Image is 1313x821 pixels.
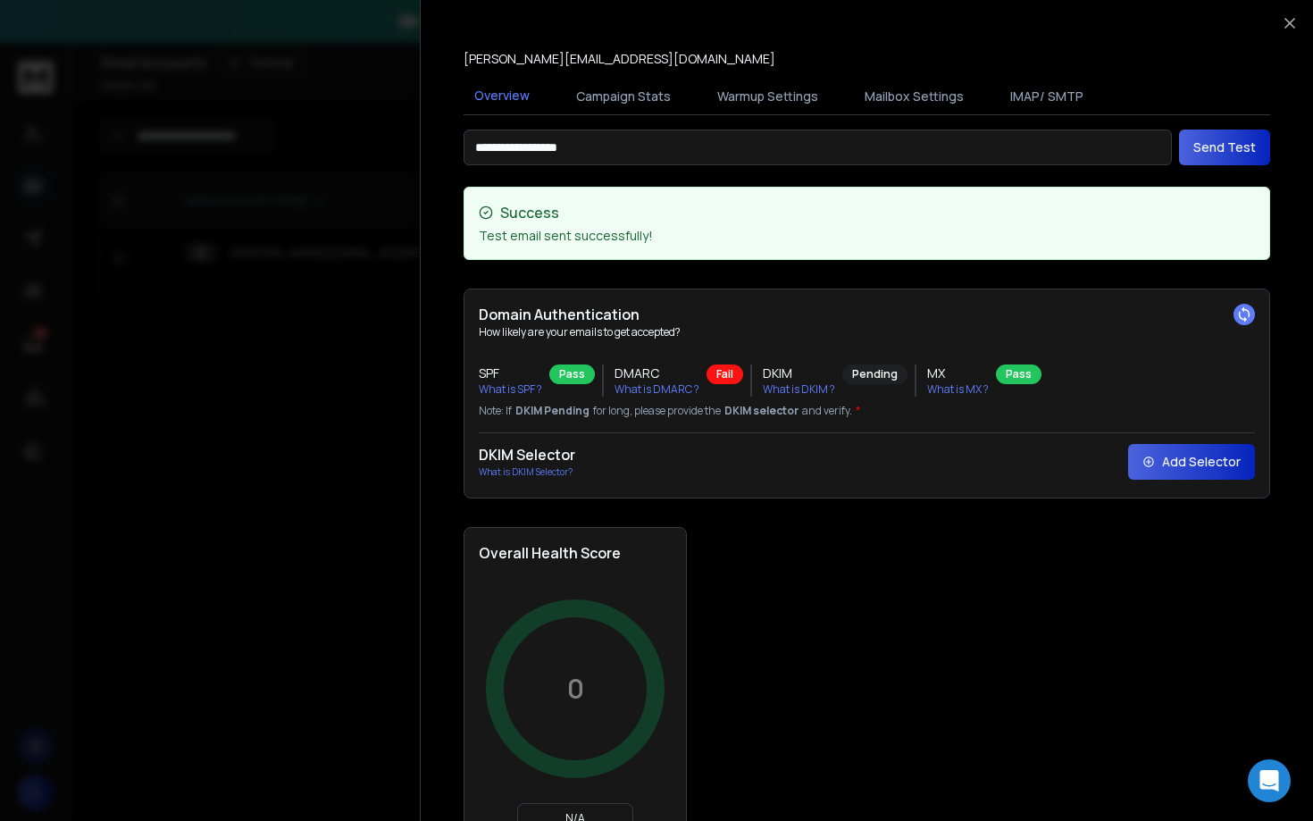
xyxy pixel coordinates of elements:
p: How likely are your emails to get accepted? [479,325,1255,339]
button: Mailbox Settings [854,77,974,116]
span: DKIM selector [724,404,799,418]
p: [PERSON_NAME][EMAIL_ADDRESS][DOMAIN_NAME] [464,50,775,68]
h3: DMARC [615,364,699,382]
h3: MX [927,364,989,382]
button: Campaign Stats [565,77,682,116]
span: DKIM Pending [515,404,590,418]
div: Pass [549,364,595,384]
h3: SPF [479,364,542,382]
div: Pass [996,364,1041,384]
p: What is SPF ? [479,382,542,397]
span: Success [500,202,559,223]
div: Open Intercom Messenger [1248,759,1291,802]
button: Overview [464,76,540,117]
button: IMAP/ SMTP [999,77,1094,116]
p: What is DKIM ? [763,382,835,397]
p: Test email sent successfully! [479,227,1255,245]
button: Send Test [1179,130,1270,165]
h2: DKIM Selector [479,444,575,465]
button: Warmup Settings [707,77,829,116]
p: What is DMARC ? [615,382,699,397]
p: What is DKIM Selector? [479,465,575,479]
div: Pending [842,364,907,384]
h2: Overall Health Score [479,542,672,564]
h2: Domain Authentication [479,304,1255,325]
div: Fail [707,364,743,384]
h3: DKIM [763,364,835,382]
p: 0 [567,673,584,705]
p: What is MX ? [927,382,989,397]
button: Add Selector [1128,444,1255,480]
p: Note: If for long, please provide the and verify. [479,404,1255,418]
